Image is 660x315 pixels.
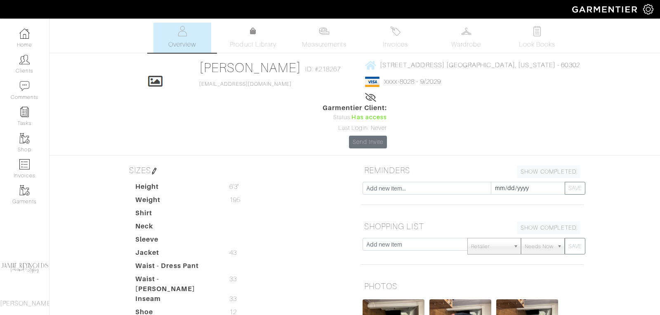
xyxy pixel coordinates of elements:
button: SAVE [565,238,585,254]
img: orders-27d20c2124de7fd6de4e0e44c1d41de31381a507db9b33961299e4e07d508b8c.svg [390,26,401,36]
span: Measurements [302,40,347,49]
a: Overview [153,23,211,53]
a: Wardrobe [437,23,495,53]
a: Invoices [366,23,424,53]
img: todo-9ac3debb85659649dc8f770b8b6100bb5dab4b48dedcbae339e5042a72dfd3cc.svg [532,26,542,36]
img: wardrobe-487a4870c1b7c33e795ec22d11cfc2ed9d08956e64fb3008fe2437562e282088.svg [461,26,471,36]
a: [STREET_ADDRESS] [GEOGRAPHIC_DATA], [US_STATE] - 60302 [365,60,580,70]
span: 43 [229,248,237,258]
dt: Waist - [PERSON_NAME] [129,274,223,294]
span: 195 [229,195,240,205]
span: Needs Now [525,238,554,255]
input: Add new item... [363,182,491,195]
span: 33 [229,294,237,304]
span: 6'3" [229,182,239,192]
img: reminder-icon-8004d30b9f0a5d33ae49ab947aed9ed385cf756f9e5892f1edd6e32f2345188e.png [19,107,30,117]
span: Invoices [383,40,408,49]
div: Last Login: Never [323,124,387,133]
div: Status: [323,113,387,122]
dt: Height [129,182,223,195]
span: 33 [229,274,237,284]
input: Add new item [363,238,468,251]
span: Retailer [471,238,510,255]
a: Product Library [224,26,282,49]
a: [PERSON_NAME] [199,60,301,75]
a: Measurements [295,23,354,53]
dt: Shirt [129,208,223,221]
span: ID: #218267 [305,64,341,74]
span: Garmentier Client: [323,103,387,113]
span: Wardrobe [451,40,481,49]
img: clients-icon-6bae9207a08558b7cb47a8932f037763ab4055f8c8b6bfacd5dc20c3e0201464.png [19,54,30,65]
img: comment-icon-a0a6a9ef722e966f86d9cbdc48e553b5cf19dbc54f86b18d962a5391bc8f6eb6.png [19,81,30,91]
dt: Neck [129,221,223,235]
span: [STREET_ADDRESS] [GEOGRAPHIC_DATA], [US_STATE] - 60302 [380,61,580,69]
dt: Inseam [129,294,223,307]
img: visa-934b35602734be37eb7d5d7e5dbcd2044c359bf20a24dc3361ca3fa54326a8a7.png [365,77,379,87]
a: xxxx-8028 - 9/2029 [384,78,441,85]
a: SHOW COMPLETED [517,165,580,178]
h5: SHOPPING LIST [361,218,584,235]
dt: Waist - Dress Pant [129,261,223,274]
span: Overview [168,40,196,49]
span: Look Books [519,40,556,49]
h5: PHOTOS [361,278,584,294]
a: SHOW COMPLETED [517,221,580,234]
span: Product Library [230,40,276,49]
img: basicinfo-40fd8af6dae0f16599ec9e87c0ef1c0a1fdea2edbe929e3d69a839185d80c458.svg [177,26,187,36]
img: garments-icon-b7da505a4dc4fd61783c78ac3ca0ef83fa9d6f193b1c9dc38574b1d14d53ca28.png [19,185,30,195]
img: garmentier-logo-header-white-b43fb05a5012e4ada735d5af1a66efaba907eab6374d6393d1fbf88cb4ef424d.png [568,2,643,16]
a: Send Invite [349,136,387,148]
img: dashboard-icon-dbcd8f5a0b271acd01030246c82b418ddd0df26cd7fceb0bd07c9910d44c42f6.png [19,28,30,39]
h5: SIZES [126,162,349,179]
a: [EMAIL_ADDRESS][DOMAIN_NAME] [199,81,292,87]
a: Look Books [508,23,566,53]
dt: Jacket [129,248,223,261]
span: Has access [351,113,387,122]
img: measurements-466bbee1fd09ba9460f595b01e5d73f9e2bff037440d3c8f018324cb6cdf7a4a.svg [319,26,329,36]
dt: Sleeve [129,235,223,248]
img: gear-icon-white-bd11855cb880d31180b6d7d6211b90ccbf57a29d726f0c71d8c61bd08dd39cc2.png [643,4,653,14]
dt: Weight [129,195,223,208]
img: pen-cf24a1663064a2ec1b9c1bd2387e9de7a2fa800b781884d57f21acf72779bad2.png [151,168,158,174]
button: SAVE [565,182,585,195]
h5: REMINDERS [361,162,584,179]
img: garments-icon-b7da505a4dc4fd61783c78ac3ca0ef83fa9d6f193b1c9dc38574b1d14d53ca28.png [19,133,30,143]
img: orders-icon-0abe47150d42831381b5fb84f609e132dff9fe21cb692f30cb5eec754e2cba89.png [19,159,30,169]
